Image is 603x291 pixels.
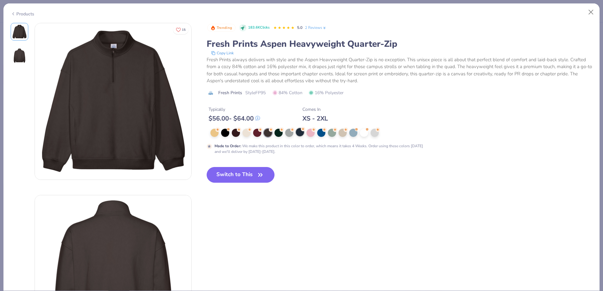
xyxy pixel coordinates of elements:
[207,90,215,95] img: brand logo
[182,28,186,31] span: 15
[218,89,242,96] span: Fresh Prints
[302,106,328,113] div: Comes In
[273,89,302,96] span: 84% Cotton
[207,56,593,84] div: Fresh Prints always delivers with style and the Aspen Heavyweight Quarter-Zip is no exception. Th...
[209,50,236,56] button: copy to clipboard
[207,24,236,32] button: Badge Button
[12,48,27,63] img: Back
[217,26,232,30] span: Trending
[209,115,260,122] div: $ 56.00 - $ 64.00
[305,25,327,30] a: 2 Reviews
[209,106,260,113] div: Typically
[297,25,302,30] span: 5.0
[207,167,275,183] button: Switch to This
[302,115,328,122] div: XS - 2XL
[585,6,597,18] button: Close
[210,25,215,30] img: Trending sort
[248,25,269,30] span: 183.6K Clicks
[245,89,266,96] span: Style FP95
[273,23,295,33] div: 5.0 Stars
[11,11,34,17] div: Products
[309,89,344,96] span: 16% Polyester
[207,38,593,50] div: Fresh Prints Aspen Heavyweight Quarter-Zip
[215,143,428,154] div: We make this product in this color to order, which means it takes 4 Weeks. Order using these colo...
[173,25,188,34] button: Like
[12,24,27,39] img: Front
[35,23,191,180] img: Front
[215,143,241,148] strong: Made to Order :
